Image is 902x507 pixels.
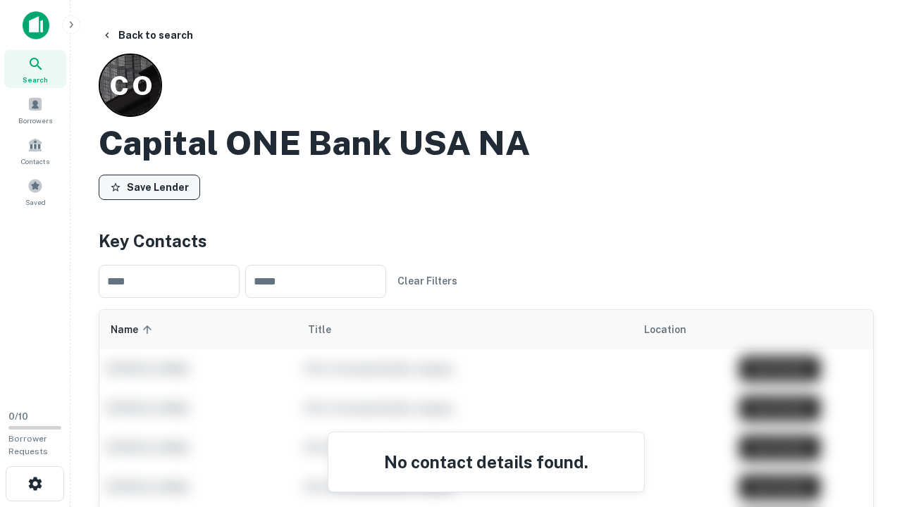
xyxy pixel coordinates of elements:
img: capitalize-icon.png [23,11,49,39]
p: C O [109,65,152,106]
span: 0 / 10 [8,411,28,422]
span: Borrowers [18,115,52,126]
a: Saved [4,173,66,211]
span: Borrower Requests [8,434,48,456]
button: Clear Filters [392,268,463,294]
h4: Key Contacts [99,228,874,254]
h4: No contact details found. [345,449,627,475]
iframe: Chat Widget [832,394,902,462]
h2: Capital ONE Bank USA NA [99,123,530,163]
a: Search [4,50,66,88]
button: Save Lender [99,175,200,200]
a: Borrowers [4,91,66,129]
span: Saved [25,196,46,208]
span: Search [23,74,48,85]
button: Back to search [96,23,199,48]
span: Contacts [21,156,49,167]
a: Contacts [4,132,66,170]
